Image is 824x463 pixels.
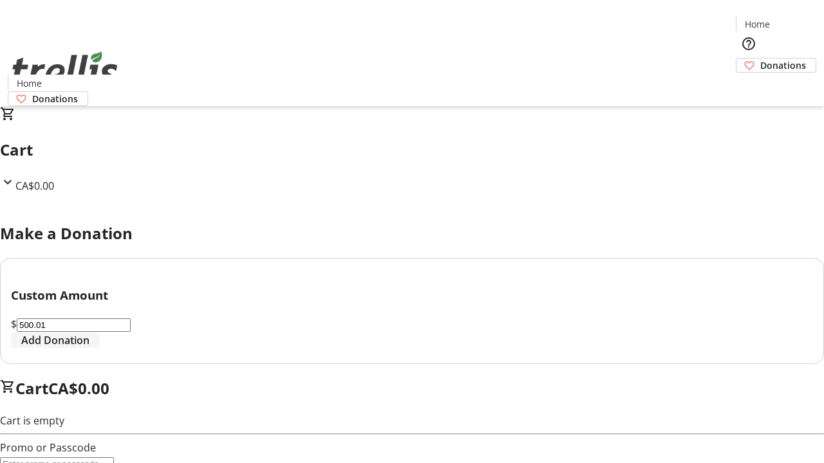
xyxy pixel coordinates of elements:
[736,17,778,31] a: Home
[760,59,806,72] span: Donations
[8,77,50,90] a: Home
[17,318,131,332] input: Donation Amount
[48,377,109,399] span: CA$0.00
[11,317,17,331] span: $
[8,37,122,102] img: Orient E2E Organization UZ4tP1Dm5l's Logo
[745,17,770,31] span: Home
[32,92,78,105] span: Donations
[21,332,89,348] span: Add Donation
[736,58,816,73] a: Donations
[8,91,88,106] a: Donations
[736,31,762,57] button: Help
[17,77,42,90] span: Home
[11,286,813,304] h3: Custom Amount
[15,179,54,193] span: CA$0.00
[11,332,100,348] button: Add Donation
[736,73,762,98] button: Cart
